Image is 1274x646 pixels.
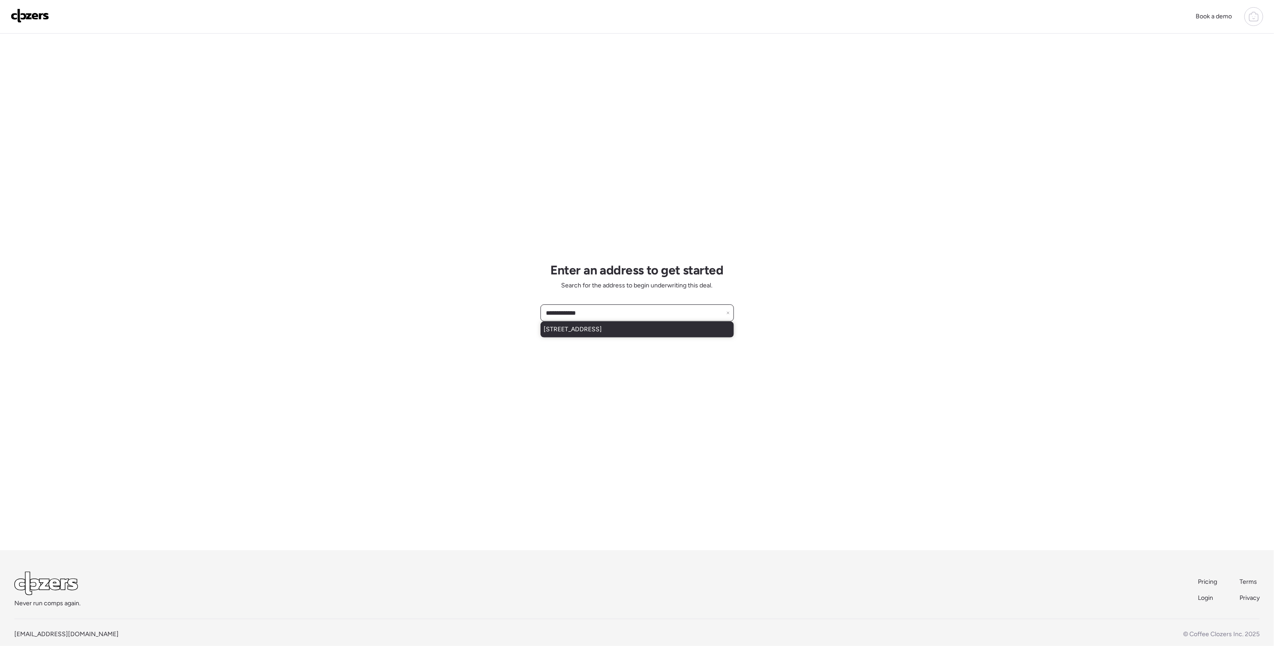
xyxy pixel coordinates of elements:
[1240,578,1257,586] span: Terms
[551,262,724,278] h1: Enter an address to get started
[11,9,49,23] img: Logo
[544,325,602,334] span: [STREET_ADDRESS]
[1240,578,1260,586] a: Terms
[1240,594,1260,603] a: Privacy
[561,281,712,290] span: Search for the address to begin underwriting this deal.
[1198,578,1217,586] span: Pricing
[14,630,119,638] a: [EMAIL_ADDRESS][DOMAIN_NAME]
[14,599,81,608] span: Never run comps again.
[14,572,78,595] img: Logo Light
[1240,594,1260,602] span: Privacy
[1183,630,1260,638] span: © Coffee Clozers Inc. 2025
[1198,594,1213,602] span: Login
[1198,578,1218,586] a: Pricing
[1198,594,1218,603] a: Login
[1196,13,1232,20] span: Book a demo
